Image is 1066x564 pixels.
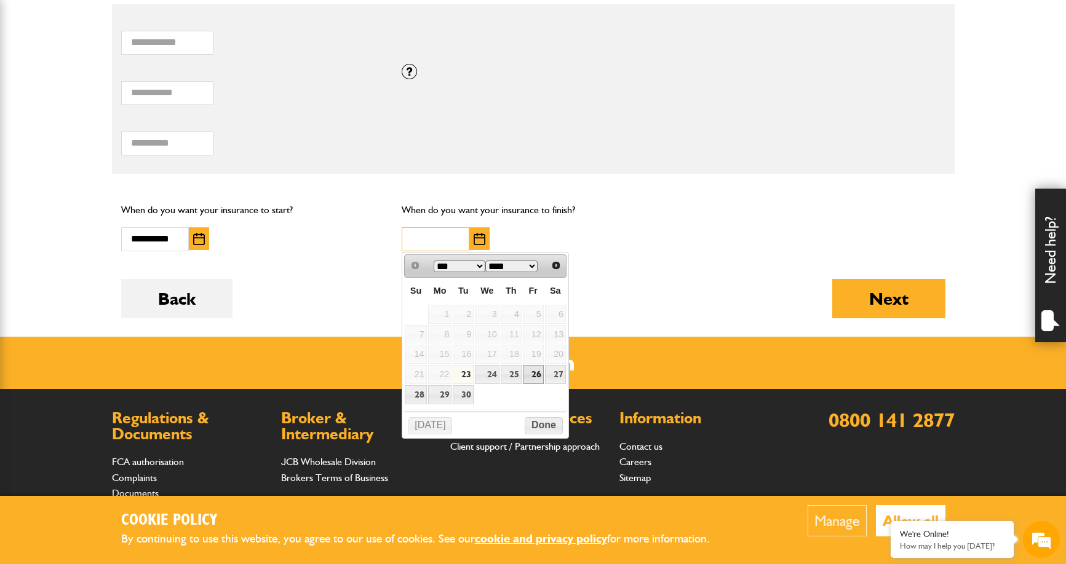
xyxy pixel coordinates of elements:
input: Enter your email address [16,150,225,177]
span: Monday [434,286,447,296]
span: Thursday [506,286,517,296]
a: 0800 141 2877 [829,408,955,432]
button: Allow all [876,505,945,536]
button: Back [121,279,233,318]
p: When do you want your insurance to finish? [402,202,664,218]
a: 28 [405,385,426,404]
a: Complaints [112,472,157,484]
button: [DATE] [408,417,453,434]
h2: Information [619,410,776,426]
img: d_20077148190_company_1631870298795_20077148190 [21,68,52,85]
img: Choose date [474,233,485,245]
button: Next [832,279,945,318]
em: Start Chat [167,378,223,395]
h2: Cookie Policy [121,511,730,530]
a: 23 [453,365,474,384]
a: Next [547,256,565,274]
div: Chat with us now [64,69,207,85]
div: Need help? [1035,189,1066,342]
a: 26 [523,365,544,384]
a: Careers [619,456,651,468]
textarea: Type your message and hit 'Enter' [16,222,225,368]
button: Manage [808,505,867,536]
a: Contact us [619,441,662,452]
input: Enter your phone number [16,186,225,213]
p: How may I help you today? [900,541,1004,550]
div: We're Online! [900,529,1004,539]
button: Done [525,417,562,434]
a: Brokers Terms of Business [281,472,388,484]
a: 30 [453,385,474,404]
a: 29 [428,385,452,404]
input: Enter your last name [16,114,225,141]
img: Choose date [193,233,205,245]
span: Sunday [410,286,421,296]
p: By continuing to use this website, you agree to our use of cookies. See our for more information. [121,530,730,549]
p: When do you want your insurance to start? [121,202,384,218]
span: Tuesday [458,286,469,296]
span: Wednesday [480,286,493,296]
a: 25 [501,365,522,384]
a: FCA authorisation [112,456,184,468]
a: Sitemap [619,472,651,484]
span: Saturday [550,286,561,296]
a: cookie and privacy policy [475,531,607,546]
a: Documents [112,487,159,499]
a: 27 [545,365,566,384]
span: Friday [529,286,538,296]
h2: Broker & Intermediary [281,410,438,442]
a: Client support / Partnership approach [450,441,600,452]
span: Next [551,260,561,270]
a: 24 [475,365,499,384]
div: Minimize live chat window [202,6,231,36]
h2: Regulations & Documents [112,410,269,442]
a: JCB Wholesale Division [281,456,376,468]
